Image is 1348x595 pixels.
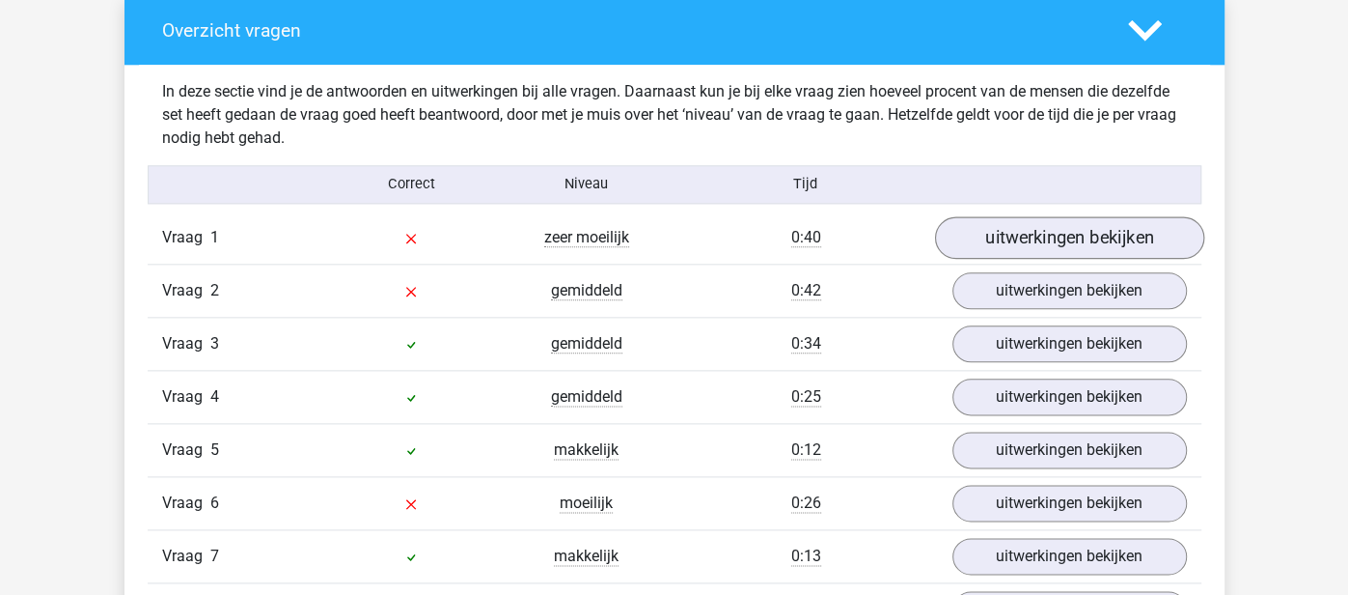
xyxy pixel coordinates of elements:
a: uitwerkingen bekijken [952,538,1187,575]
a: uitwerkingen bekijken [934,216,1203,259]
span: Vraag [162,279,210,302]
a: uitwerkingen bekijken [952,379,1187,415]
span: gemiddeld [551,281,622,300]
span: 0:12 [791,440,821,460]
span: 1 [210,228,219,246]
span: zeer moeilijk [544,228,629,247]
span: Vraag [162,332,210,355]
a: uitwerkingen bekijken [952,432,1187,468]
span: Vraag [162,545,210,568]
span: 0:34 [791,334,821,354]
span: 4 [210,387,219,406]
span: 0:13 [791,547,821,566]
span: Vraag [162,385,210,409]
span: makkelijk [554,547,619,566]
div: Niveau [499,174,674,195]
a: uitwerkingen bekijken [952,485,1187,522]
span: 5 [210,440,219,459]
span: gemiddeld [551,334,622,354]
span: 6 [210,494,219,512]
span: Vraag [162,492,210,515]
span: moeilijk [560,494,613,513]
span: makkelijk [554,440,619,460]
span: 3 [210,334,219,353]
span: 0:40 [791,228,821,247]
span: 0:42 [791,281,821,300]
span: 2 [210,281,219,299]
h4: Overzicht vragen [162,19,1099,42]
span: 0:26 [791,494,821,513]
span: 0:25 [791,387,821,407]
div: In deze sectie vind je de antwoorden en uitwerkingen bij alle vragen. Daarnaast kun je bij elke v... [148,80,1201,150]
a: uitwerkingen bekijken [952,326,1187,362]
span: 7 [210,547,219,565]
div: Correct [323,174,499,195]
span: gemiddeld [551,387,622,407]
div: Tijd [674,174,937,195]
a: uitwerkingen bekijken [952,272,1187,309]
span: Vraag [162,439,210,462]
span: Vraag [162,226,210,249]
